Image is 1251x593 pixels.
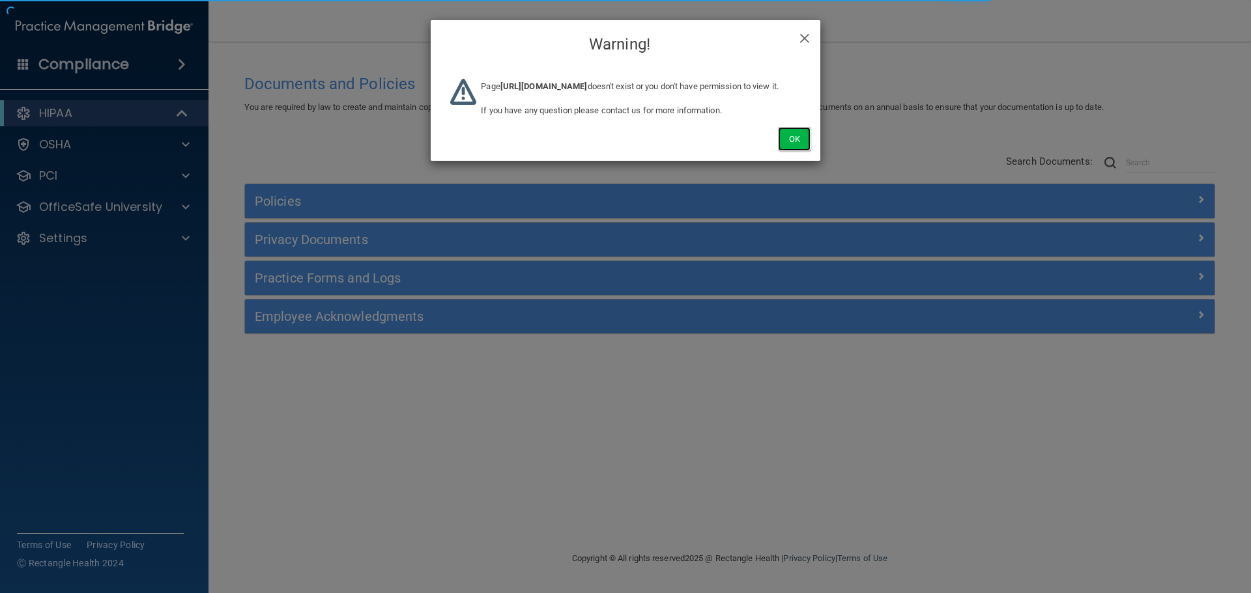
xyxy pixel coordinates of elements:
[440,30,811,59] h4: Warning!
[799,23,811,49] span: ×
[481,103,801,118] p: If you have any question please contact us for more information.
[778,127,811,151] button: Ok
[450,79,476,105] img: warning-logo.669c17dd.png
[500,81,588,91] b: [URL][DOMAIN_NAME]
[481,79,801,94] p: Page doesn't exist or you don't have permission to view it.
